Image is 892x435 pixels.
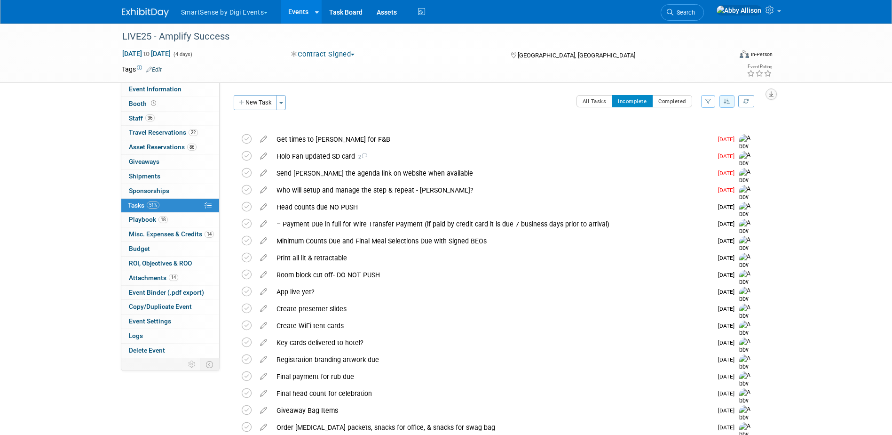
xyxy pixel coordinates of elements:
[121,314,219,329] a: Event Settings
[129,346,165,354] span: Delete Event
[272,216,712,232] div: – Payment Due in full for Wire Transfer Payment (if paid by credit card it is due 7 business days...
[272,284,712,300] div: App live yet?
[272,250,712,266] div: Print all lit & retractable
[739,287,753,320] img: Abby Allison
[173,51,192,57] span: (4 days)
[255,186,272,194] a: edit
[129,216,168,223] span: Playbook
[272,165,712,181] div: Send [PERSON_NAME] the agenda link on website when available
[739,270,753,303] img: Abby Allison
[255,271,272,279] a: edit
[255,237,272,245] a: edit
[718,204,739,210] span: [DATE]
[676,49,773,63] div: Event Format
[718,187,739,193] span: [DATE]
[255,389,272,398] a: edit
[739,253,753,286] img: Abby Allison
[121,199,219,213] a: Tasks51%
[122,49,171,58] span: [DATE] [DATE]
[255,423,272,432] a: edit
[146,66,162,73] a: Edit
[747,64,772,69] div: Event Rating
[187,144,197,151] span: 86
[272,335,712,351] div: Key cards delivered to hotel?
[272,386,712,402] div: Final head count for celebration
[234,95,277,110] button: New Task
[129,245,150,252] span: Budget
[255,203,272,211] a: edit
[272,301,712,317] div: Create presenter slides
[272,148,712,164] div: Holo Fan updated SD card
[740,50,749,58] img: Format-Inperson.png
[121,329,219,343] a: Logs
[718,255,739,261] span: [DATE]
[739,151,753,185] img: Abby Allison
[121,286,219,300] a: Event Binder (.pdf export)
[288,49,358,59] button: Contract Signed
[129,143,197,151] span: Asset Reservations
[272,233,712,249] div: Minimum Counts Due and Final Meal Selections Due with Signed BEOs
[129,289,204,296] span: Event Binder (.pdf export)
[739,236,753,269] img: Abby Allison
[121,140,219,154] a: Asset Reservations86
[718,289,739,295] span: [DATE]
[121,300,219,314] a: Copy/Duplicate Event
[673,9,695,16] span: Search
[129,259,192,267] span: ROI, Objectives & ROO
[122,64,162,74] td: Tags
[129,274,178,282] span: Attachments
[272,318,712,334] div: Create WiFi tent cards
[129,332,143,339] span: Logs
[129,114,155,122] span: Staff
[576,95,613,107] button: All Tasks
[189,129,198,136] span: 22
[255,372,272,381] a: edit
[121,184,219,198] a: Sponsorships
[718,272,739,278] span: [DATE]
[739,371,753,405] img: Abby Allison
[272,403,712,419] div: Giveaway Bag Items
[718,407,739,414] span: [DATE]
[718,238,739,244] span: [DATE]
[272,131,712,147] div: Get times to [PERSON_NAME] for F&B
[272,267,712,283] div: Room block cut off- DO NOT PUSH
[718,221,739,227] span: [DATE]
[255,338,272,347] a: edit
[718,339,739,346] span: [DATE]
[255,254,272,262] a: edit
[121,112,219,126] a: Staff36
[129,172,160,180] span: Shipments
[121,169,219,184] a: Shipments
[205,231,214,238] span: 14
[718,153,739,160] span: [DATE]
[121,271,219,285] a: Attachments14
[129,187,169,194] span: Sponsorships
[255,135,272,144] a: edit
[718,390,739,397] span: [DATE]
[169,274,178,281] span: 14
[272,352,712,368] div: Registration branding artwork due
[255,322,272,330] a: edit
[129,158,159,165] span: Giveaways
[255,152,272,161] a: edit
[716,5,762,16] img: Abby Allison
[129,100,158,107] span: Booth
[121,82,219,97] a: Event Information
[739,202,753,235] img: Abby Allison
[718,170,739,177] span: [DATE]
[121,126,219,140] a: Travel Reservations22
[147,201,159,209] span: 51%
[718,306,739,312] span: [DATE]
[121,344,219,358] a: Delete Event
[272,369,712,385] div: Final payment for rub due
[158,216,168,223] span: 18
[129,230,214,238] span: Misc. Expenses & Credits
[739,134,753,168] img: Abby Allison
[739,168,753,201] img: Abby Allison
[129,317,171,325] span: Event Settings
[121,227,219,242] a: Misc. Expenses & Credits14
[652,95,692,107] button: Completed
[129,129,198,136] span: Travel Reservations
[739,304,753,337] img: Abby Allison
[184,358,200,371] td: Personalize Event Tab Strip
